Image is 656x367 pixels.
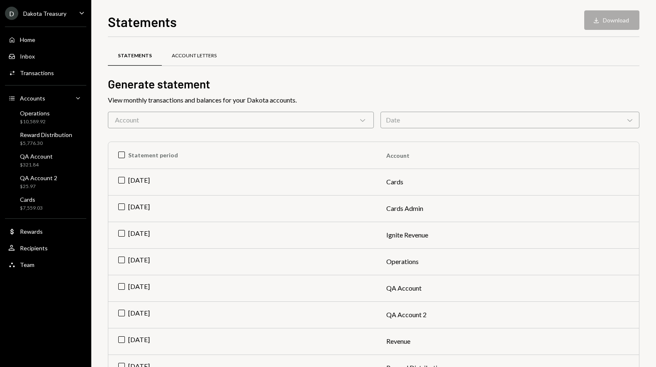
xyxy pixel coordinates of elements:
[376,222,639,248] td: Ignite Revenue
[20,118,50,125] div: $10,589.92
[162,45,227,66] a: Account Letters
[5,7,18,20] div: D
[20,174,57,181] div: QA Account 2
[5,240,86,255] a: Recipients
[376,275,639,301] td: QA Account
[20,95,45,102] div: Accounts
[20,183,57,190] div: $25.97
[20,36,35,43] div: Home
[20,228,43,235] div: Rewards
[172,52,217,59] div: Account Letters
[108,112,374,128] div: Account
[20,261,34,268] div: Team
[108,13,177,30] h1: Statements
[118,52,152,59] div: Statements
[20,140,72,147] div: $5,776.30
[20,245,48,252] div: Recipients
[20,196,43,203] div: Cards
[20,161,53,169] div: $321.84
[376,328,639,355] td: Revenue
[20,153,53,160] div: QA Account
[5,257,86,272] a: Team
[5,193,86,213] a: Cards$7,559.03
[20,110,50,117] div: Operations
[108,76,639,92] h2: Generate statement
[376,248,639,275] td: Operations
[20,53,35,60] div: Inbox
[5,224,86,239] a: Rewards
[376,301,639,328] td: QA Account 2
[5,150,86,170] a: QA Account$321.84
[5,49,86,64] a: Inbox
[376,195,639,222] td: Cards Admin
[5,172,86,192] a: QA Account 2$25.97
[108,45,162,66] a: Statements
[20,69,54,76] div: Transactions
[20,205,43,212] div: $7,559.03
[380,112,639,128] div: Date
[5,32,86,47] a: Home
[5,65,86,80] a: Transactions
[5,107,86,127] a: Operations$10,589.92
[376,142,639,169] th: Account
[108,95,639,105] div: View monthly transactions and balances for your Dakota accounts.
[376,169,639,195] td: Cards
[20,131,72,138] div: Reward Distribution
[5,129,86,149] a: Reward Distribution$5,776.30
[5,91,86,105] a: Accounts
[23,10,66,17] div: Dakota Treasury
